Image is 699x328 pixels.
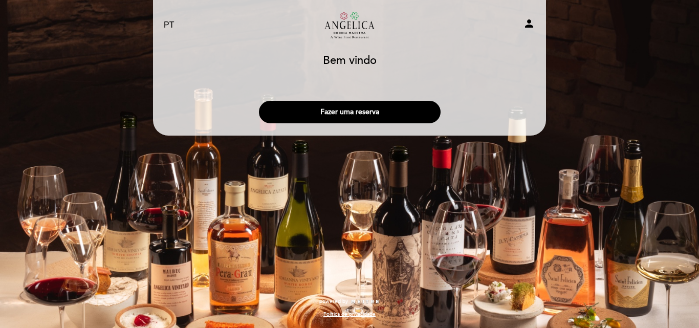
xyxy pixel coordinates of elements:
a: Política de privacidade [323,311,376,318]
button: person [523,17,535,33]
i: person [523,17,535,30]
a: powered by [319,298,380,305]
span: powered by [319,298,348,305]
button: Fazer uma reserva [259,101,441,123]
img: MEITRE [351,299,380,304]
a: Restaurante [PERSON_NAME] Maestra [286,11,413,39]
h1: Bem vindo [323,55,377,67]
